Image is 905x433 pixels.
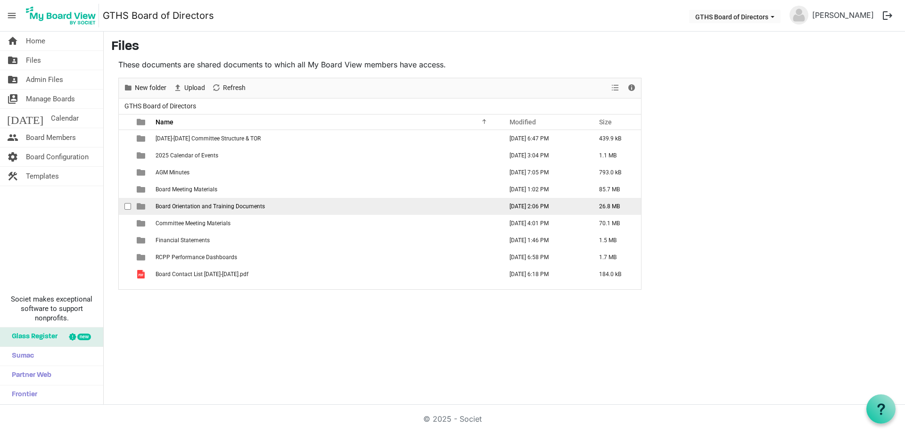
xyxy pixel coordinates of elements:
[609,82,621,94] button: View dropdownbutton
[153,130,500,147] td: 2024-2025 Committee Structure & TOR is template cell column header Name
[119,232,131,249] td: checkbox
[589,249,641,266] td: 1.7 MB is template cell column header Size
[156,220,230,227] span: Committee Meeting Materials
[500,249,589,266] td: July 16, 2025 6:58 PM column header Modified
[156,254,237,261] span: RCPP Performance Dashboards
[131,215,153,232] td: is template cell column header type
[7,366,51,385] span: Partner Web
[500,266,589,283] td: April 16, 2025 6:18 PM column header Modified
[26,70,63,89] span: Admin Files
[4,294,99,323] span: Societ makes exceptional software to support nonprofits.
[208,78,249,98] div: Refresh
[156,203,265,210] span: Board Orientation and Training Documents
[122,82,168,94] button: New folder
[7,167,18,186] span: construction
[589,181,641,198] td: 85.7 MB is template cell column header Size
[878,6,897,25] button: logout
[510,118,536,126] span: Modified
[500,181,589,198] td: August 20, 2025 1:02 PM column header Modified
[119,164,131,181] td: checkbox
[153,266,500,283] td: Board Contact List 2024-2025.pdf is template cell column header Name
[131,164,153,181] td: is template cell column header type
[156,237,210,244] span: Financial Statements
[23,4,103,27] a: My Board View Logo
[500,198,589,215] td: June 26, 2025 2:06 PM column header Modified
[26,90,75,108] span: Manage Boards
[51,109,79,128] span: Calendar
[500,232,589,249] td: June 26, 2025 1:46 PM column header Modified
[589,266,641,283] td: 184.0 kB is template cell column header Size
[153,249,500,266] td: RCPP Performance Dashboards is template cell column header Name
[119,130,131,147] td: checkbox
[500,164,589,181] td: June 26, 2024 7:05 PM column header Modified
[156,152,218,159] span: 2025 Calendar of Events
[589,147,641,164] td: 1.1 MB is template cell column header Size
[23,4,99,27] img: My Board View Logo
[119,249,131,266] td: checkbox
[7,385,37,404] span: Frontier
[153,215,500,232] td: Committee Meeting Materials is template cell column header Name
[3,7,21,25] span: menu
[7,347,34,366] span: Sumac
[808,6,878,25] a: [PERSON_NAME]
[172,82,207,94] button: Upload
[790,6,808,25] img: no-profile-picture.svg
[7,109,43,128] span: [DATE]
[156,271,248,278] span: Board Contact List [DATE]-[DATE].pdf
[599,118,612,126] span: Size
[118,59,642,70] p: These documents are shared documents to which all My Board View members have access.
[131,181,153,198] td: is template cell column header type
[156,118,173,126] span: Name
[500,147,589,164] td: February 20, 2025 3:04 PM column header Modified
[153,181,500,198] td: Board Meeting Materials is template cell column header Name
[119,215,131,232] td: checkbox
[26,147,89,166] span: Board Configuration
[156,135,261,142] span: [DATE]-[DATE] Committee Structure & TOR
[608,78,624,98] div: View
[153,232,500,249] td: Financial Statements is template cell column header Name
[222,82,247,94] span: Refresh
[7,147,18,166] span: settings
[589,232,641,249] td: 1.5 MB is template cell column header Size
[156,169,189,176] span: AGM Minutes
[7,32,18,50] span: home
[7,128,18,147] span: people
[119,147,131,164] td: checkbox
[500,215,589,232] td: July 24, 2025 4:01 PM column header Modified
[134,82,167,94] span: New folder
[153,147,500,164] td: 2025 Calendar of Events is template cell column header Name
[153,164,500,181] td: AGM Minutes is template cell column header Name
[26,167,59,186] span: Templates
[7,70,18,89] span: folder_shared
[123,100,198,112] span: GTHS Board of Directors
[131,130,153,147] td: is template cell column header type
[589,198,641,215] td: 26.8 MB is template cell column header Size
[7,51,18,70] span: folder_shared
[423,414,482,424] a: © 2025 - Societ
[7,90,18,108] span: switch_account
[589,164,641,181] td: 793.0 kB is template cell column header Size
[103,6,214,25] a: GTHS Board of Directors
[625,82,638,94] button: Details
[119,198,131,215] td: checkbox
[170,78,208,98] div: Upload
[156,186,217,193] span: Board Meeting Materials
[131,249,153,266] td: is template cell column header type
[119,181,131,198] td: checkbox
[26,32,45,50] span: Home
[500,130,589,147] td: June 26, 2024 6:47 PM column header Modified
[210,82,247,94] button: Refresh
[689,10,781,23] button: GTHS Board of Directors dropdownbutton
[119,266,131,283] td: checkbox
[7,327,58,346] span: Glass Register
[26,128,76,147] span: Board Members
[111,39,897,55] h3: Files
[153,198,500,215] td: Board Orientation and Training Documents is template cell column header Name
[131,266,153,283] td: is template cell column header type
[131,232,153,249] td: is template cell column header type
[131,147,153,164] td: is template cell column header type
[120,78,170,98] div: New folder
[589,130,641,147] td: 439.9 kB is template cell column header Size
[183,82,206,94] span: Upload
[26,51,41,70] span: Files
